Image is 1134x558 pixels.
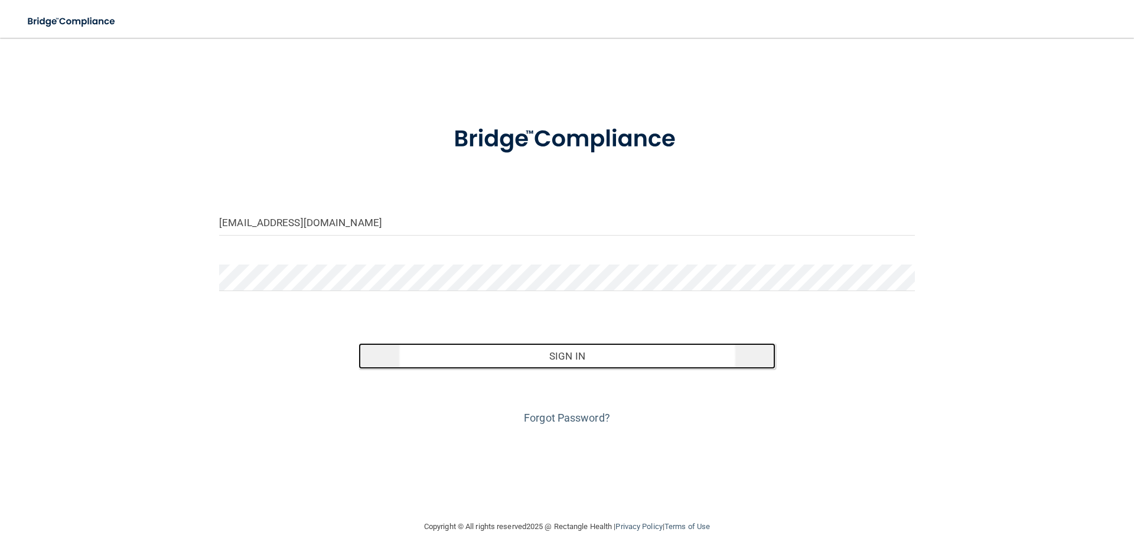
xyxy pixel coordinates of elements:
[524,412,610,424] a: Forgot Password?
[664,522,710,531] a: Terms of Use
[429,109,705,170] img: bridge_compliance_login_screen.278c3ca4.svg
[615,522,662,531] a: Privacy Policy
[219,209,915,236] input: Email
[359,343,776,369] button: Sign In
[18,9,126,34] img: bridge_compliance_login_screen.278c3ca4.svg
[351,508,783,546] div: Copyright © All rights reserved 2025 @ Rectangle Health | |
